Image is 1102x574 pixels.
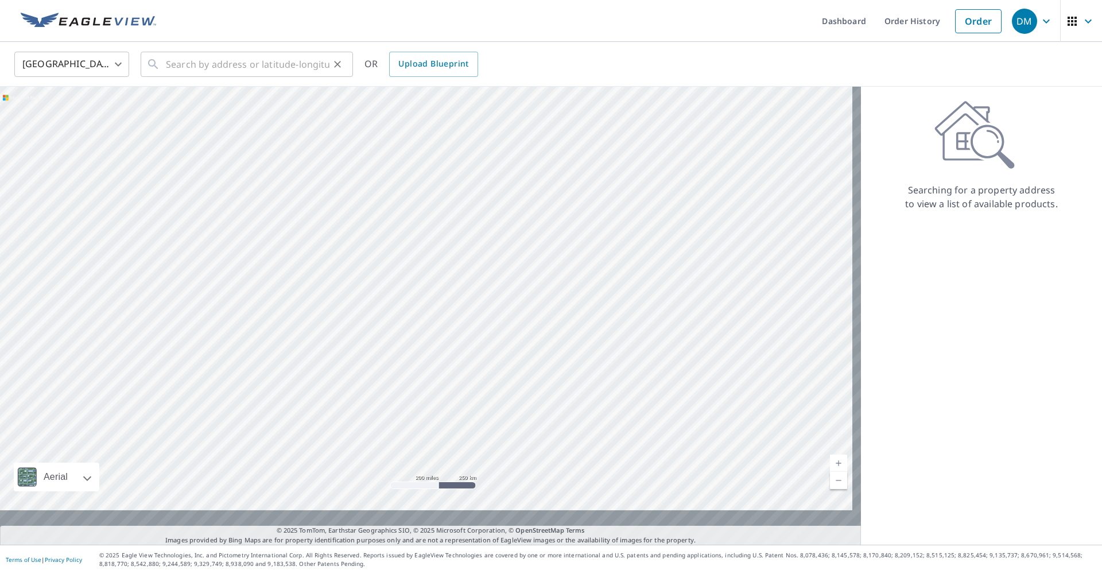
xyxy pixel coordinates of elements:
[566,526,585,534] a: Terms
[14,48,129,80] div: [GEOGRAPHIC_DATA]
[830,472,847,489] a: Current Level 5, Zoom Out
[830,455,847,472] a: Current Level 5, Zoom In
[14,463,99,491] div: Aerial
[364,52,478,77] div: OR
[1012,9,1037,34] div: DM
[398,57,468,71] span: Upload Blueprint
[905,183,1058,211] p: Searching for a property address to view a list of available products.
[6,556,41,564] a: Terms of Use
[40,463,71,491] div: Aerial
[329,56,346,72] button: Clear
[515,526,564,534] a: OpenStreetMap
[955,9,1002,33] a: Order
[166,48,329,80] input: Search by address or latitude-longitude
[6,556,82,563] p: |
[277,526,585,536] span: © 2025 TomTom, Earthstar Geographics SIO, © 2025 Microsoft Corporation, ©
[45,556,82,564] a: Privacy Policy
[389,52,478,77] a: Upload Blueprint
[21,13,156,30] img: EV Logo
[99,551,1096,568] p: © 2025 Eagle View Technologies, Inc. and Pictometry International Corp. All Rights Reserved. Repo...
